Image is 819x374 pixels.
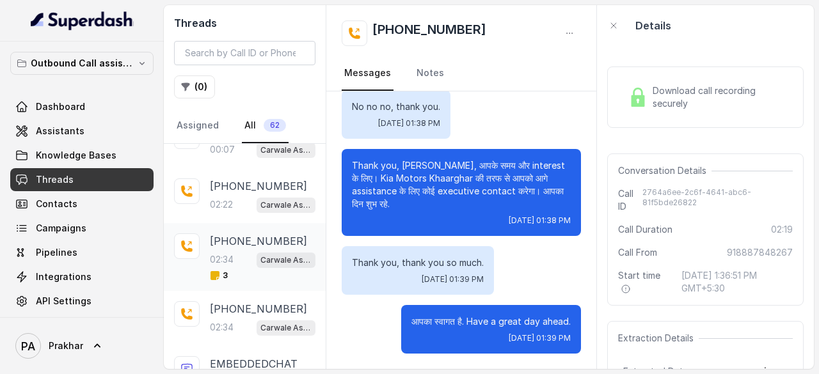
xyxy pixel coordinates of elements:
span: Start time [618,269,671,295]
p: 00:07 [210,143,235,156]
p: Carwale Assistant [260,199,312,212]
span: Contacts [36,198,77,210]
span: 02:19 [771,223,793,236]
p: [PHONE_NUMBER] [210,301,307,316]
a: All62 [242,109,289,143]
span: Dashboard [36,100,85,113]
span: Assistants [36,125,84,137]
p: 02:22 [210,198,233,211]
h2: Threads [174,15,315,31]
button: Outbound Call assistant [10,52,154,75]
span: 918887848267 [727,246,793,259]
a: Prakhar [10,328,154,364]
span: API Settings [36,295,91,308]
p: [PHONE_NUMBER] [210,233,307,249]
a: Assigned [174,109,221,143]
span: Download call recording securely [653,84,788,110]
span: Call Duration [618,223,672,236]
text: PA [21,339,35,353]
a: Integrations [10,265,154,288]
span: [DATE] 01:39 PM [509,333,571,343]
nav: Tabs [174,109,315,143]
span: Call From [618,246,657,259]
span: [DATE] 01:38 PM [509,215,571,226]
span: [DATE] 1:36:51 PM GMT+5:30 [681,269,793,295]
a: Knowledge Bases [10,144,154,167]
p: Carwale Assistant [260,322,312,334]
input: Search by Call ID or Phone Number [174,41,315,65]
span: Extraction Details [618,332,699,345]
p: Thank you, [PERSON_NAME], आपके समय और interest के लिए। Kia Motors Khaarghar की तरफ से आपको आगे as... [352,159,571,210]
a: Threads [10,168,154,191]
a: Pipelines [10,241,154,264]
p: Carwale Assistant [260,254,312,267]
p: Outbound Call assistant [31,56,133,71]
span: Call ID [618,187,642,213]
span: 2764a6ee-2c6f-4641-abc6-81f5bde26822 [642,187,793,213]
img: Lock Icon [628,88,648,107]
span: Conversation Details [618,164,712,177]
a: Dashboard [10,95,154,118]
a: Campaigns [10,217,154,240]
span: [DATE] 01:38 PM [378,118,440,129]
button: (0) [174,75,215,98]
p: EMBEDDEDCHAT [210,356,298,371]
p: 02:34 [210,253,234,266]
a: API Settings [10,290,154,313]
span: Prakhar [49,339,83,352]
a: Notes [414,56,447,91]
a: Voices Library [10,314,154,337]
span: Integrations [36,270,91,283]
p: आपका स्वागत है. Have a great day ahead. [411,315,571,328]
p: [PHONE_NUMBER] [210,178,307,194]
span: 62 [264,119,286,132]
p: Thank you, thank you so much. [352,256,484,269]
img: light.svg [31,10,134,31]
p: No no no, thank you. [352,100,440,113]
p: Details [635,18,671,33]
h2: [PHONE_NUMBER] [372,20,486,46]
a: Assistants [10,120,154,143]
span: Campaigns [36,222,86,235]
a: Messages [342,56,394,91]
span: Pipelines [36,246,77,259]
p: Carwale Assistant [260,144,312,157]
span: 3 [210,270,228,281]
span: Knowledge Bases [36,149,116,162]
p: 02:34 [210,321,234,334]
span: [DATE] 01:39 PM [422,274,484,284]
nav: Tabs [342,56,581,91]
span: Threads [36,173,74,186]
a: Contacts [10,192,154,215]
